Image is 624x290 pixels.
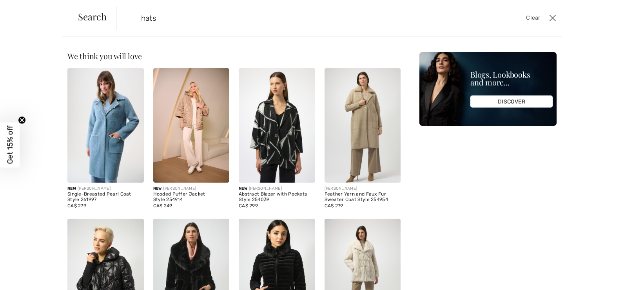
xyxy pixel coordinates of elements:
[5,126,15,164] span: Get 15% off
[67,192,144,203] div: Single-Breasted Pearl Coat Style 261997
[67,68,144,183] img: Single-Breasted Pearl Coat Style 261997. Chambray
[470,71,553,86] div: Blogs, Lookbooks and more...
[153,192,230,203] div: Hooded Puffer Jacket Style 254914
[135,6,444,30] input: TYPE TO SEARCH
[526,14,541,22] span: Clear
[325,203,343,208] span: CA$ 279
[547,12,559,24] button: Close
[78,12,107,21] span: Search
[419,52,557,126] img: Blogs, Lookbooks and more...
[325,68,401,183] img: Feather Yarn and Faux Fur Sweater Coat Style 254954. Winter White
[18,116,26,124] button: Close teaser
[239,192,315,203] div: Abstract Blazer with Pockets Style 254039
[67,203,86,208] span: CA$ 279
[325,192,401,203] div: Feather Yarn and Faux Fur Sweater Coat Style 254954
[239,68,315,183] img: Abstract Blazer with Pockets Style 254039. Black/Off White
[17,5,33,13] span: Chat
[67,186,76,191] span: New
[239,186,315,192] div: [PERSON_NAME]
[239,186,247,191] span: New
[325,186,401,192] div: [PERSON_NAME]
[67,186,144,192] div: [PERSON_NAME]
[239,203,258,208] span: CA$ 299
[67,51,142,61] span: We think you will love
[153,203,172,208] span: CA$ 249
[153,68,230,183] img: Hooded Puffer Jacket Style 254914. Gold
[153,186,230,192] div: [PERSON_NAME]
[153,186,162,191] span: New
[470,96,553,108] div: DISCOVER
